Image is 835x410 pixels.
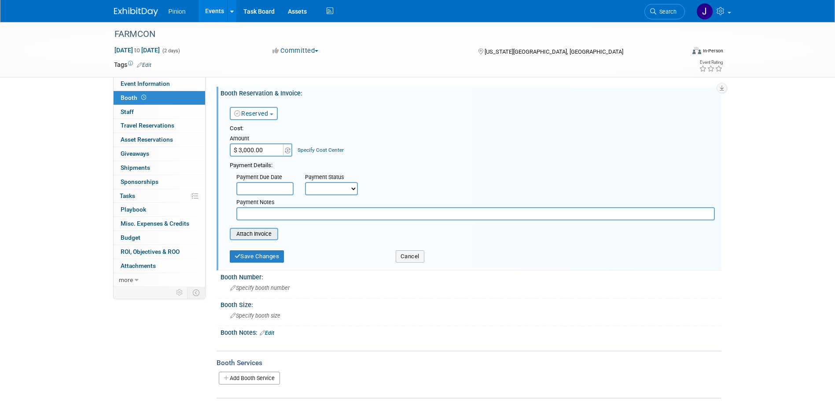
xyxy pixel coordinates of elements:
[269,46,322,55] button: Committed
[114,105,205,119] a: Staff
[121,122,174,129] span: Travel Reservations
[230,250,284,263] button: Save Changes
[121,262,156,269] span: Attachments
[114,60,151,69] td: Tags
[169,8,186,15] span: Pinion
[396,250,424,263] button: Cancel
[114,46,160,54] span: [DATE] [DATE]
[236,173,292,182] div: Payment Due Date
[633,46,724,59] div: Event Format
[114,161,205,175] a: Shipments
[114,119,205,132] a: Travel Reservations
[121,248,180,255] span: ROI, Objectives & ROO
[114,217,205,231] a: Misc. Expenses & Credits
[121,220,189,227] span: Misc. Expenses & Credits
[656,8,677,15] span: Search
[121,136,173,143] span: Asset Reservations
[121,234,140,241] span: Budget
[111,26,672,42] div: FARMCON
[230,285,290,291] span: Specify booth number
[114,203,205,216] a: Playbook
[114,133,205,146] a: Asset Reservations
[121,108,134,115] span: Staff
[234,110,269,117] a: Reserved
[121,150,149,157] span: Giveaways
[162,48,180,54] span: (2 days)
[121,206,146,213] span: Playbook
[114,77,205,91] a: Event Information
[221,298,721,309] div: Booth Size:
[121,80,170,87] span: Event Information
[187,287,205,298] td: Toggle Event Tabs
[221,87,721,98] div: Booth Reservation & Invoice:
[230,159,715,170] div: Payment Details:
[696,3,713,20] img: Jennifer Plumisto
[114,7,158,16] img: ExhibitDay
[114,91,205,105] a: Booth
[114,273,205,287] a: more
[230,107,278,120] button: Reserved
[644,4,685,19] a: Search
[230,135,294,143] div: Amount
[230,312,280,319] span: Specify booth size
[120,192,135,199] span: Tasks
[140,94,148,101] span: Booth not reserved yet
[219,372,280,384] a: Add Booth Service
[485,48,623,55] span: [US_STATE][GEOGRAPHIC_DATA], [GEOGRAPHIC_DATA]
[133,47,141,54] span: to
[230,124,715,133] div: Cost:
[114,147,205,161] a: Giveaways
[121,164,150,171] span: Shipments
[121,94,148,101] span: Booth
[137,62,151,68] a: Edit
[236,198,715,207] div: Payment Notes
[221,271,721,282] div: Booth Number:
[217,358,721,368] div: Booth Services
[114,175,205,189] a: Sponsorships
[114,231,205,245] a: Budget
[692,47,701,54] img: Format-Inperson.png
[703,48,723,54] div: In-Person
[119,276,133,283] span: more
[699,60,723,65] div: Event Rating
[221,326,721,337] div: Booth Notes:
[114,189,205,203] a: Tasks
[121,178,158,185] span: Sponsorships
[305,173,364,182] div: Payment Status
[114,259,205,273] a: Attachments
[298,147,344,153] a: Specify Cost Center
[260,330,274,336] a: Edit
[172,287,188,298] td: Personalize Event Tab Strip
[114,245,205,259] a: ROI, Objectives & ROO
